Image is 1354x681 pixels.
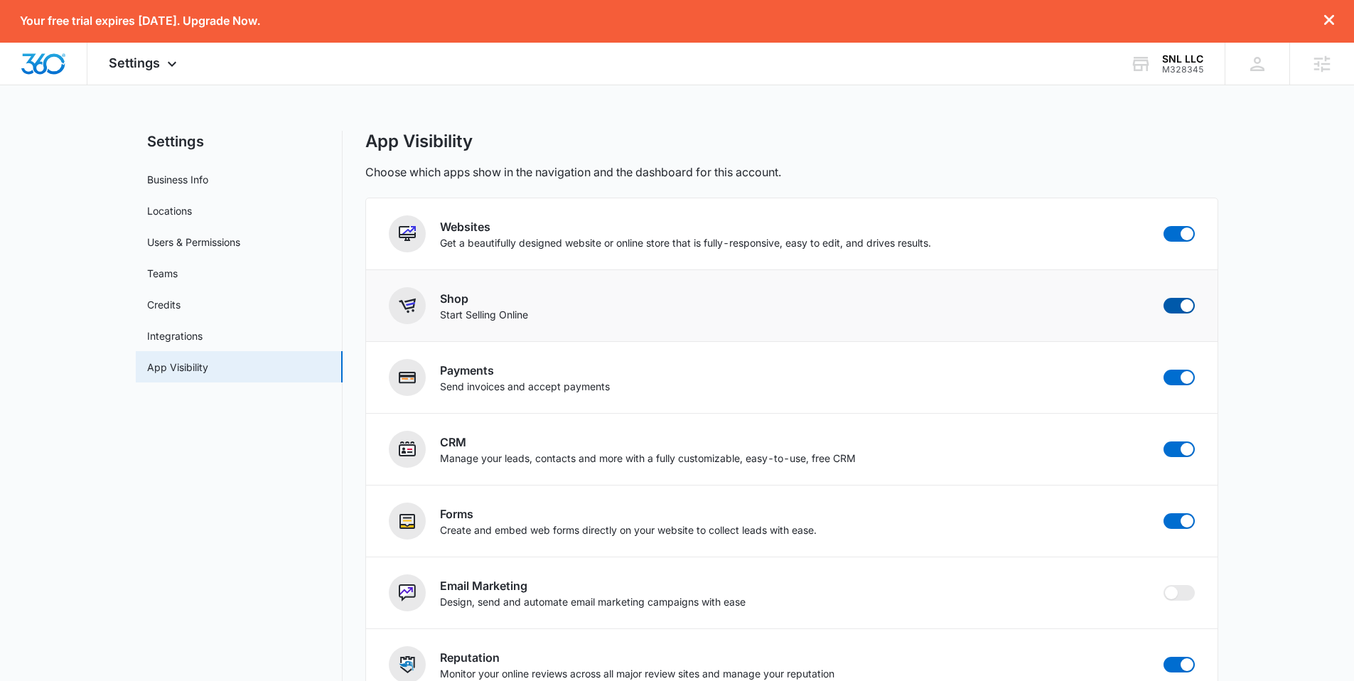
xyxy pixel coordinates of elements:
p: Get a beautifully designed website or online store that is fully-responsive, easy to edit, and dr... [440,235,931,250]
img: Email Marketing [399,584,416,601]
p: Create and embed web forms directly on your website to collect leads with ease. [440,522,817,537]
p: Monitor your online reviews across all major review sites and manage your reputation [440,666,834,681]
a: Integrations [147,328,203,343]
div: account name [1162,53,1204,65]
h2: Payments [440,362,610,379]
p: Choose which apps show in the navigation and the dashboard for this account. [365,163,781,181]
button: dismiss this dialog [1324,14,1334,28]
span: Settings [109,55,160,70]
h2: Settings [136,131,343,152]
img: Reputation [399,656,416,673]
a: Users & Permissions [147,235,240,250]
h2: Forms [440,505,817,522]
img: Shop [399,297,416,314]
a: Locations [147,203,192,218]
p: Your free trial expires [DATE]. Upgrade Now. [20,14,260,28]
h2: Reputation [440,649,834,666]
div: Settings [87,43,202,85]
img: Payments [399,369,416,386]
img: CRM [399,441,416,458]
h2: CRM [440,434,856,451]
a: Business Info [147,172,208,187]
a: App Visibility [147,360,208,375]
h2: Shop [440,290,528,307]
h2: Email Marketing [440,577,746,594]
p: Design, send and automate email marketing campaigns with ease [440,594,746,609]
a: Teams [147,266,178,281]
h1: App Visibility [365,131,473,152]
p: Manage your leads, contacts and more with a fully customizable, easy-to-use, free CRM [440,451,856,466]
img: Websites [399,225,416,242]
div: account id [1162,65,1204,75]
img: Forms [399,513,416,530]
p: Start Selling Online [440,307,528,322]
h2: Websites [440,218,931,235]
p: Send invoices and accept payments [440,379,610,394]
a: Credits [147,297,181,312]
